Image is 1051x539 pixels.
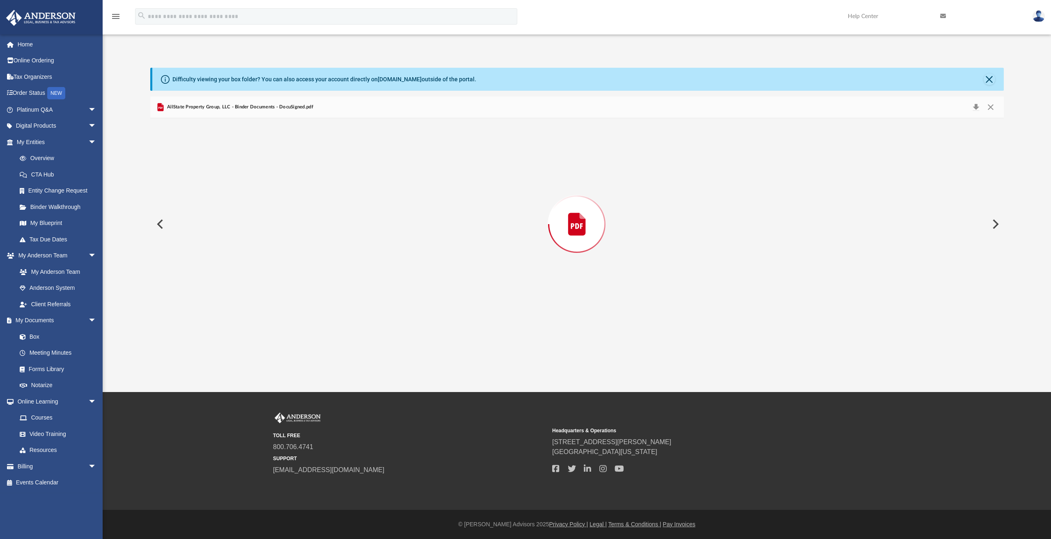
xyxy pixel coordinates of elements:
button: Next File [986,213,1004,236]
div: NEW [47,87,65,99]
a: My Blueprint [11,215,105,232]
a: Home [6,36,109,53]
a: My Documentsarrow_drop_down [6,312,105,329]
span: arrow_drop_down [88,101,105,118]
a: Courses [11,410,105,426]
a: My Anderson Team [11,264,101,280]
a: Pay Invoices [663,521,695,528]
a: Online Ordering [6,53,109,69]
a: Video Training [11,426,101,442]
a: Legal | [590,521,607,528]
button: Close [983,101,998,113]
span: AllState Property Group, LLC - Binder Documents - DocuSigned.pdf [165,103,313,111]
a: Box [11,328,101,345]
a: [GEOGRAPHIC_DATA][US_STATE] [552,448,657,455]
a: [EMAIL_ADDRESS][DOMAIN_NAME] [273,466,384,473]
a: Anderson System [11,280,105,296]
a: Client Referrals [11,296,105,312]
a: menu [111,16,121,21]
a: Overview [11,150,109,167]
div: Difficulty viewing your box folder? You can also access your account directly on outside of the p... [172,75,476,84]
button: Download [969,101,984,113]
a: My Anderson Teamarrow_drop_down [6,248,105,264]
a: Forms Library [11,361,101,377]
div: © [PERSON_NAME] Advisors 2025 [103,520,1051,529]
small: TOLL FREE [273,432,546,439]
span: arrow_drop_down [88,458,105,475]
img: User Pic [1033,10,1045,22]
i: menu [111,11,121,21]
a: Resources [11,442,105,459]
a: Privacy Policy | [549,521,588,528]
span: arrow_drop_down [88,312,105,329]
a: [STREET_ADDRESS][PERSON_NAME] [552,438,671,445]
span: arrow_drop_down [88,134,105,151]
small: Headquarters & Operations [552,427,826,434]
a: Billingarrow_drop_down [6,458,109,475]
a: My Entitiesarrow_drop_down [6,134,109,150]
img: Anderson Advisors Platinum Portal [273,413,322,423]
a: Platinum Q&Aarrow_drop_down [6,101,109,118]
a: Digital Productsarrow_drop_down [6,118,109,134]
a: Terms & Conditions | [608,521,661,528]
small: SUPPORT [273,455,546,462]
a: Events Calendar [6,475,109,491]
img: Anderson Advisors Platinum Portal [4,10,78,26]
a: Tax Organizers [6,69,109,85]
a: 800.706.4741 [273,443,313,450]
a: Online Learningarrow_drop_down [6,393,105,410]
a: Order StatusNEW [6,85,109,102]
button: Close [984,73,995,85]
span: arrow_drop_down [88,118,105,135]
a: Meeting Minutes [11,345,105,361]
a: [DOMAIN_NAME] [378,76,422,83]
a: Notarize [11,377,105,394]
div: Preview [150,96,1004,330]
a: Tax Due Dates [11,231,109,248]
a: CTA Hub [11,166,109,183]
a: Entity Change Request [11,183,109,199]
a: Binder Walkthrough [11,199,109,215]
span: arrow_drop_down [88,248,105,264]
span: arrow_drop_down [88,393,105,410]
i: search [137,11,146,20]
button: Previous File [150,213,168,236]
